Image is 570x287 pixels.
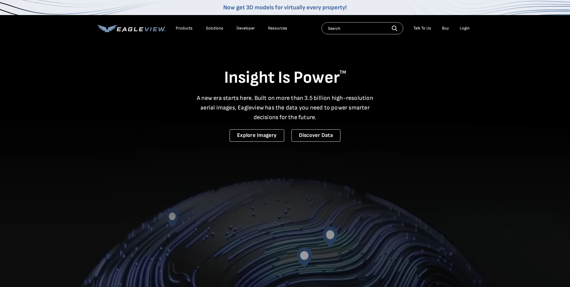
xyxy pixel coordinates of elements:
[291,129,340,142] a: Discover Data
[193,93,377,122] p: A new era starts here. Built on more than 3.5 billion high-resolution aerial images, Eagleview ha...
[413,26,431,31] div: Talk To Us
[268,26,287,31] div: Resources
[223,4,347,11] a: Now get 3D models for virtually every property!
[206,26,223,31] div: Solutions
[340,69,346,75] sup: TM
[230,129,284,142] a: Explore Imagery
[460,26,470,31] div: Login
[98,67,473,88] h1: Insight Is Power
[176,26,193,31] div: Products
[322,22,403,34] input: Search
[236,26,255,31] a: Developer
[442,26,449,31] a: Buy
